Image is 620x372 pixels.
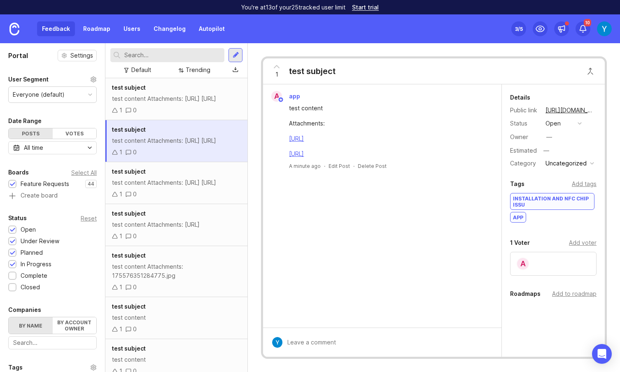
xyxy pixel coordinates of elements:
[545,159,587,168] div: Uncategorized
[21,248,43,257] div: Planned
[112,94,241,103] div: test content Attachments: [URL] [URL]
[9,23,19,35] img: Canny Home
[510,106,539,115] div: Public link
[24,143,43,152] div: All time
[21,260,51,269] div: In Progress
[58,50,97,61] button: Settings
[289,93,300,100] span: app
[289,119,485,128] div: Attachments:
[510,119,539,128] div: Status
[8,193,97,200] a: Create board
[543,105,597,116] a: [URL][DOMAIN_NAME]
[70,51,93,60] span: Settings
[105,246,247,297] a: test subjecttest content Attachments: 175576351284775.jpg10
[105,162,247,204] a: test subjecttest content Attachments: [URL] [URL]10
[105,204,247,246] a: test subjecttest content Attachments: [URL]10
[133,232,137,241] div: 0
[510,159,539,168] div: Category
[105,78,247,120] a: test subjecttest content Attachments: [URL] [URL]10
[278,97,284,103] img: member badge
[119,232,122,241] div: 1
[119,325,122,334] div: 1
[324,163,325,170] div: ·
[53,317,97,334] label: By account owner
[572,179,597,188] div: Add tags
[8,305,41,315] div: Companies
[272,337,283,348] img: Yomna ELSheikh
[552,289,597,298] div: Add to roadmap
[119,106,122,115] div: 1
[13,338,92,347] input: Search...
[511,21,526,36] button: 3/5
[112,252,146,259] span: test subject
[329,163,350,170] div: Edit Post
[21,179,69,188] div: Feature Requests
[510,289,541,299] div: Roadmaps
[515,23,523,35] div: 3 /5
[8,51,28,60] h1: Portal
[78,21,115,36] a: Roadmap
[21,225,36,234] div: Open
[510,193,594,209] div: Installation and NFC chip issu
[271,91,282,102] div: a
[21,237,59,246] div: Under Review
[546,133,552,142] div: —
[124,51,221,60] input: Search...
[266,91,307,102] a: aapp
[510,93,530,102] div: Details
[582,63,599,79] button: Close button
[289,65,336,77] div: test subject
[133,106,137,115] div: 0
[241,3,345,12] p: You're at 13 of your 25 tracked user limit
[133,148,137,157] div: 0
[119,283,122,292] div: 1
[88,181,94,187] p: 44
[133,283,137,292] div: 0
[9,317,53,334] label: By name
[112,126,146,133] span: test subject
[112,220,241,229] div: test content Attachments: [URL]
[21,271,47,280] div: Complete
[289,150,304,157] a: [URL]
[8,213,27,223] div: Status
[105,120,247,162] a: test subjecttest content Attachments: [URL] [URL]10
[289,163,321,170] a: A minute ago
[353,163,354,170] div: ·
[569,238,597,247] div: Add voter
[112,313,241,322] div: test content
[597,21,612,36] img: Yomna ELSheikh
[105,297,247,339] a: test subjecttest content10
[194,21,230,36] a: Autopilot
[133,190,137,199] div: 0
[8,167,29,177] div: Boards
[131,65,151,74] div: Default
[510,133,539,142] div: Owner
[112,168,146,175] span: test subject
[186,65,210,74] div: Trending
[8,116,42,126] div: Date Range
[112,345,146,352] span: test subject
[510,212,526,222] div: app
[81,216,97,221] div: Reset
[149,21,191,36] a: Changelog
[112,84,146,91] span: test subject
[275,70,278,79] span: 1
[119,21,145,36] a: Users
[112,178,241,187] div: test content Attachments: [URL] [URL]
[133,325,137,334] div: 0
[541,145,552,156] div: —
[112,303,146,310] span: test subject
[592,344,612,364] div: Open Intercom Messenger
[289,135,304,142] a: [URL]
[9,128,53,139] div: Posts
[510,148,537,153] div: Estimated
[119,148,122,157] div: 1
[358,163,387,170] div: Delete Post
[112,355,241,364] div: test content
[112,262,241,280] div: test content Attachments: 175576351284775.jpg
[21,283,40,292] div: Closed
[53,128,97,139] div: Votes
[119,190,122,199] div: 1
